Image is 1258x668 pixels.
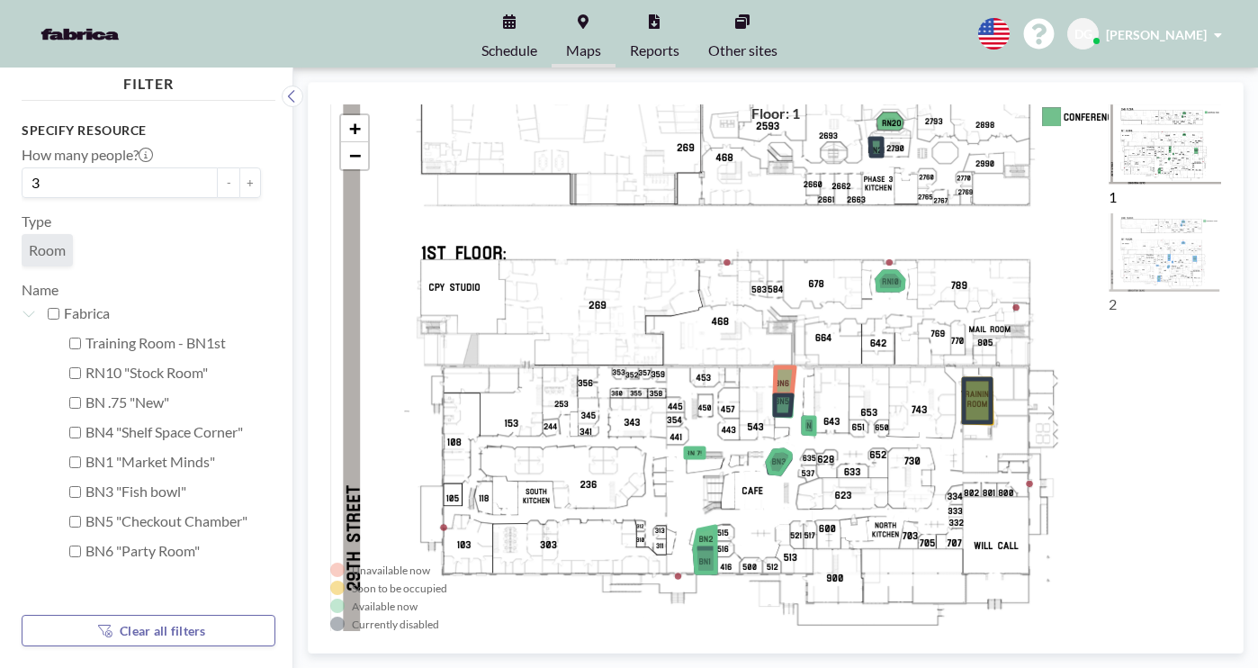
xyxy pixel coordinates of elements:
[85,423,261,441] label: BN4 "Shelf Space Corner"
[1109,295,1117,312] label: 2
[352,582,447,595] div: Soon to be occupied
[85,542,261,560] label: BN6 "Party Room"
[22,281,58,298] label: Name
[85,364,261,382] label: RN10 "Stock Room"
[239,167,261,198] button: +
[64,304,261,322] label: Fabrica
[481,43,537,58] span: Schedule
[1074,26,1092,42] span: DG
[1109,188,1117,205] label: 1
[1109,213,1221,292] img: 2c86c07a57ca4c82313110955e8ec528.png
[1109,104,1221,185] img: Level_1_%26_2.png
[22,615,275,646] button: Clear all filters
[352,564,430,577] div: Unavailable now
[349,117,361,140] span: +
[29,16,131,52] img: organization-logo
[566,43,601,58] span: Maps
[341,115,368,142] a: Zoom in
[120,623,206,638] span: Clear all filters
[22,146,153,164] label: How many people?
[22,68,275,93] h4: FILTER
[352,600,418,613] div: Available now
[751,104,800,122] h4: Floor: 1
[341,142,368,169] a: Zoom out
[22,122,261,139] h3: Specify resource
[218,167,239,198] button: -
[1106,27,1207,42] span: [PERSON_NAME]
[352,618,439,631] div: Currently disabled
[85,512,261,530] label: BN5 "Checkout Chamber"
[85,393,261,411] label: BN .75 "New"
[29,241,66,259] span: Room
[22,212,51,230] label: Type
[85,453,261,471] label: BN1 "Market Minds"
[708,43,777,58] span: Other sites
[85,334,261,352] label: Training Room - BN1st
[630,43,679,58] span: Reports
[85,483,261,501] label: BN3 "Fish bowl"
[349,144,361,167] span: −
